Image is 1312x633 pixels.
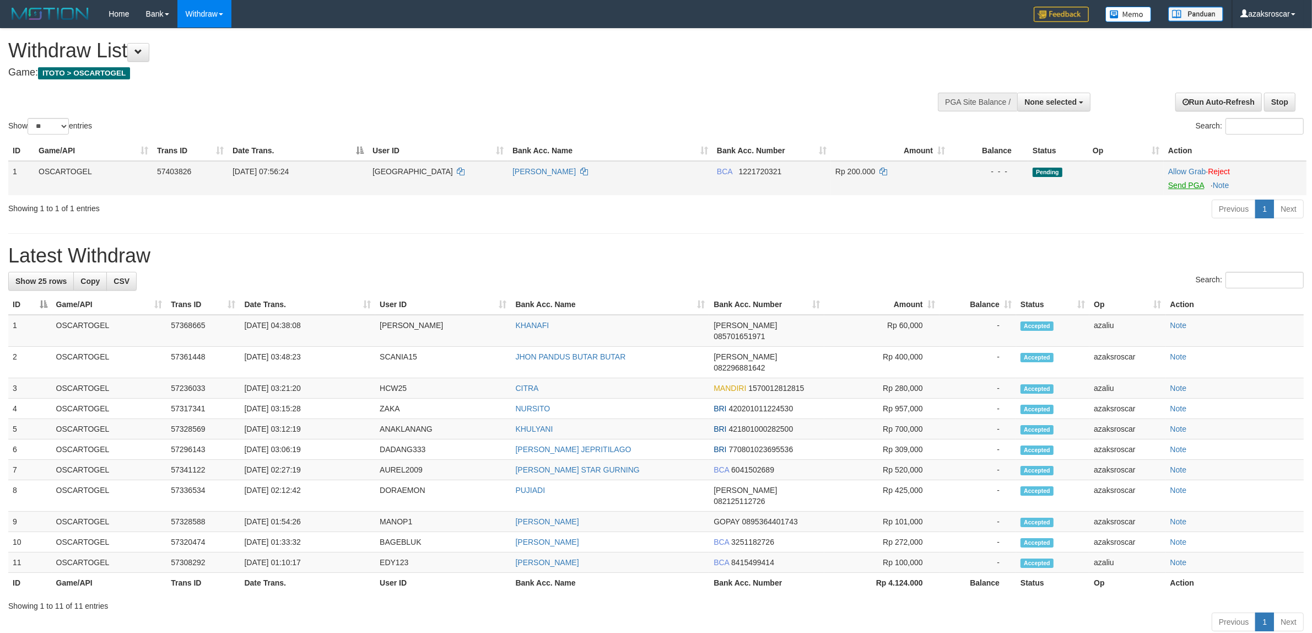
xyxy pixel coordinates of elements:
[106,272,137,291] a: CSV
[375,480,511,512] td: DORAEMON
[166,480,240,512] td: 57336534
[1028,141,1088,161] th: Status
[714,425,726,433] span: BRI
[1021,405,1054,414] span: Accepted
[8,161,34,195] td: 1
[824,419,939,439] td: Rp 700,000
[824,439,939,460] td: Rp 309,000
[153,141,228,161] th: Trans ID: activate to sort column ascending
[940,439,1016,460] td: -
[940,512,1016,532] td: -
[240,315,375,347] td: [DATE] 04:38:08
[8,596,1304,611] div: Showing 1 to 11 of 11 entries
[166,439,240,460] td: 57296143
[940,573,1016,593] th: Balance
[52,480,167,512] td: OSCARTOGEL
[824,573,939,593] th: Rp 4.124.000
[516,445,631,454] a: [PERSON_NAME] JEPRITILAGO
[28,118,69,135] select: Showentries
[240,419,375,439] td: [DATE] 03:12:19
[1016,294,1089,315] th: Status: activate to sort column ascending
[1089,378,1165,399] td: azaliu
[1255,613,1274,631] a: 1
[516,321,549,330] a: KHANAFI
[375,378,511,399] td: HCW25
[824,294,939,315] th: Amount: activate to sort column ascending
[729,445,793,454] span: Copy 770801023695536 to clipboard
[1021,559,1054,568] span: Accepted
[1164,141,1306,161] th: Action
[714,445,726,454] span: BRI
[240,532,375,552] td: [DATE] 01:33:32
[375,399,511,419] td: ZAKA
[240,460,375,480] td: [DATE] 02:27:19
[1089,480,1165,512] td: azaksroscar
[824,480,939,512] td: Rp 425,000
[512,167,576,176] a: [PERSON_NAME]
[52,573,167,593] th: Game/API
[1021,353,1054,362] span: Accepted
[166,532,240,552] td: 57320474
[940,378,1016,399] td: -
[731,558,774,567] span: Copy 8415499414 to clipboard
[1213,181,1229,190] a: Note
[1021,446,1054,455] span: Accepted
[824,532,939,552] td: Rp 272,000
[52,552,167,573] td: OSCARTOGEL
[240,552,375,573] td: [DATE] 01:10:17
[166,378,240,399] td: 57236033
[1273,613,1304,631] a: Next
[1175,93,1262,111] a: Run Auto-Refresh
[940,315,1016,347] td: -
[375,315,511,347] td: [PERSON_NAME]
[240,480,375,512] td: [DATE] 02:12:42
[52,315,167,347] td: OSCARTOGEL
[709,294,824,315] th: Bank Acc. Number: activate to sort column ascending
[714,497,765,506] span: Copy 082125112726 to clipboard
[1166,294,1304,315] th: Action
[240,573,375,593] th: Date Trans.
[52,532,167,552] td: OSCARTOGEL
[717,167,732,176] span: BCA
[729,425,793,433] span: Copy 421801000282500 to clipboard
[714,558,729,567] span: BCA
[824,512,939,532] td: Rp 101,000
[240,294,375,315] th: Date Trans.: activate to sort column ascending
[1170,384,1187,393] a: Note
[714,352,777,361] span: [PERSON_NAME]
[709,573,824,593] th: Bank Acc. Number
[1033,168,1062,177] span: Pending
[166,512,240,532] td: 57328588
[940,532,1016,552] td: -
[1089,460,1165,480] td: azaksroscar
[1170,404,1187,413] a: Note
[729,404,793,413] span: Copy 420201011224530 to clipboard
[954,166,1024,177] div: - - -
[714,332,765,341] span: Copy 085701651971 to clipboard
[1089,419,1165,439] td: azaksroscar
[166,294,240,315] th: Trans ID: activate to sort column ascending
[940,552,1016,573] td: -
[38,67,130,79] span: ITOTO > OSCARTOGEL
[8,272,74,291] a: Show 25 rows
[375,552,511,573] td: EDY123
[1021,538,1054,548] span: Accepted
[1196,272,1304,288] label: Search:
[938,93,1017,111] div: PGA Site Balance /
[8,40,863,62] h1: Withdraw List
[831,141,949,161] th: Amount: activate to sort column ascending
[516,517,579,526] a: [PERSON_NAME]
[731,465,774,474] span: Copy 6041502689 to clipboard
[516,404,550,413] a: NURSITO
[1021,466,1054,475] span: Accepted
[1196,118,1304,135] label: Search:
[835,167,875,176] span: Rp 200.000
[1021,486,1054,496] span: Accepted
[1168,167,1206,176] a: Allow Grab
[714,538,729,546] span: BCA
[8,460,52,480] td: 7
[1170,321,1187,330] a: Note
[8,141,34,161] th: ID
[34,161,153,195] td: OSCARTOGEL
[52,347,167,378] td: OSCARTOGEL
